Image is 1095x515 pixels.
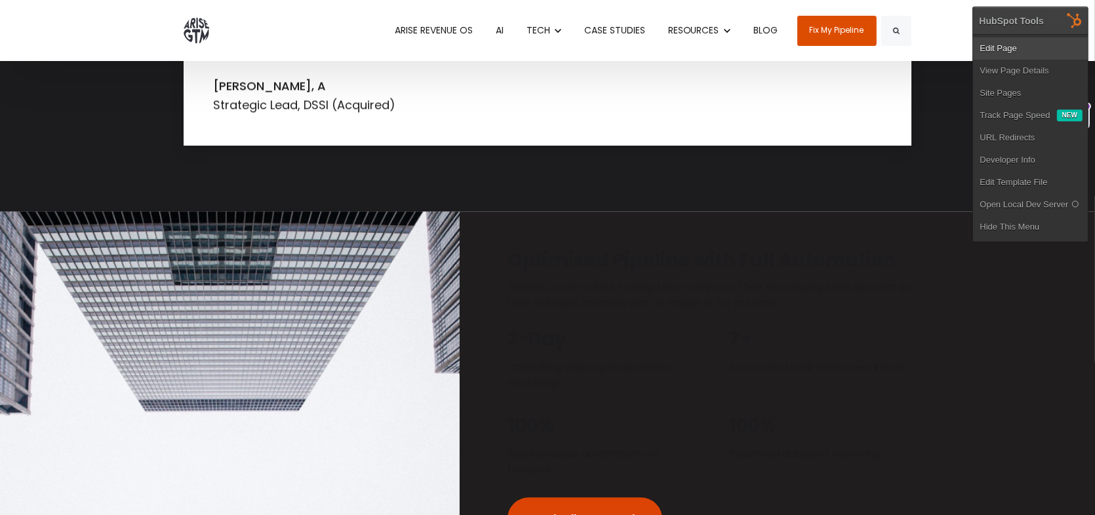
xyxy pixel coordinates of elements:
[35,76,46,87] img: tab_domain_overview_orange.svg
[973,104,1056,127] a: Track Page Speed
[979,15,1044,27] div: HubSpot Tools
[973,216,1088,238] a: Hide This Menu
[184,18,209,43] img: ARISE GTM logo grey
[973,37,1088,60] a: Edit Page
[973,171,1088,194] a: Edit Template File
[972,7,1088,242] div: HubSpot Tools Edit PageView Page DetailsSite Pages Track Page Speed New URL RedirectsDeveloper In...
[973,60,1088,82] a: View Page Details
[213,97,547,113] div: Strategic Lead, DSSI (Acquired)
[50,77,117,86] div: Domain Overview
[973,149,1088,171] a: Developer Info
[508,325,690,353] h3: 2-Day
[508,446,690,478] div: Sales process automation on HubSpot
[729,446,911,462] div: Improved data and reporting.
[21,34,31,45] img: website_grey.svg
[508,279,911,311] p: DSMN8 came to BIAS to help them reinforce their developing sales process as their HubSpot instanc...
[37,21,64,31] div: v 4.0.25
[34,34,144,45] div: Domain: [DOMAIN_NAME]
[729,412,911,440] h3: 100%
[668,24,719,37] span: RESOURCES
[729,360,911,375] div: Automated task-based workflows
[527,24,550,37] span: TECH
[973,127,1088,149] a: URL Redirects
[973,194,1088,216] a: Open Local Dev Server
[973,82,1088,104] a: Site Pages
[213,78,547,94] h6: [PERSON_NAME], A
[145,77,221,86] div: Keywords by Traffic
[508,412,690,440] h3: 100%
[508,248,911,273] h2: Optimised Pipeline with Full Automation
[797,16,877,46] a: Fix My Pipeline
[508,360,690,391] div: Consulting and implementation workshop.
[729,325,911,353] h3: 7+
[881,16,911,46] button: Search
[1061,7,1088,34] img: HubSpot Tools Menu Toggle
[130,76,141,87] img: tab_keywords_by_traffic_grey.svg
[1057,110,1083,121] div: New
[21,21,31,31] img: logo_orange.svg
